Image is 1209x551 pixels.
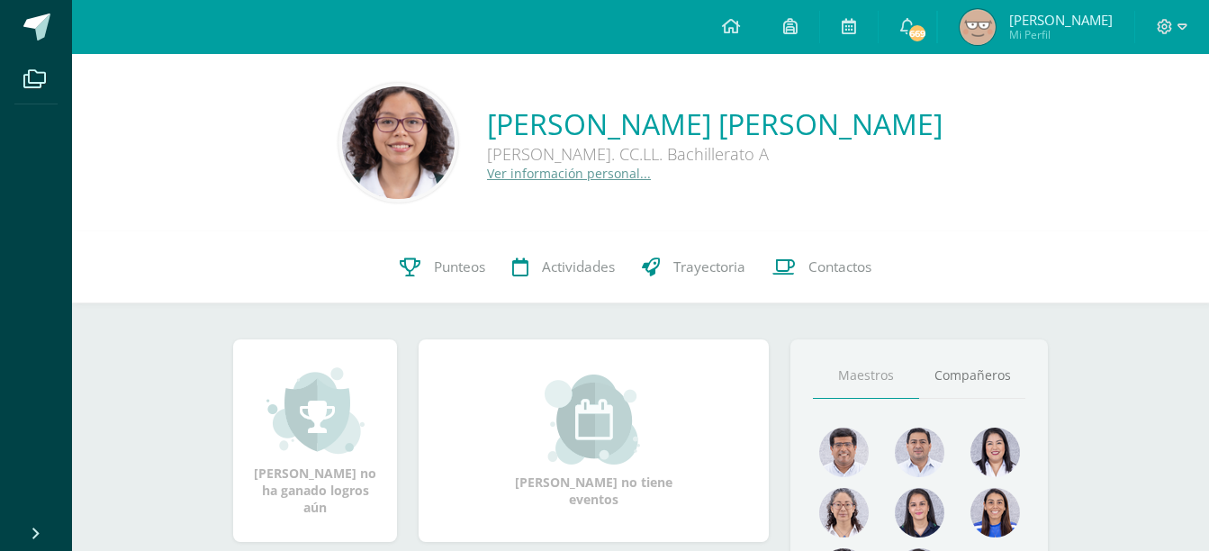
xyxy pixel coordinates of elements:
div: [PERSON_NAME]. CC.LL. Bachillerato A [487,143,943,165]
a: [PERSON_NAME] [PERSON_NAME] [487,104,943,143]
img: a5c04a697988ad129bdf05b8f922df21.png [970,488,1020,537]
span: Contactos [808,257,871,276]
div: [PERSON_NAME] no ha ganado logros aún [251,366,379,516]
img: 239d5069e26d62d57e843c76e8715316.png [819,428,869,477]
a: Maestros [813,353,919,399]
img: achievement_small.png [266,366,365,456]
a: Ver información personal... [487,165,651,182]
a: Contactos [759,231,885,303]
span: Trayectoria [673,257,745,276]
span: Actividades [542,257,615,276]
span: [PERSON_NAME] [1009,11,1113,29]
a: Trayectoria [628,231,759,303]
img: 0580b9beee8b50b4e2a2441e05bb36d6.png [970,428,1020,477]
span: Mi Perfil [1009,27,1113,42]
img: 5ab1f741b5f867bf7de379c8432b6633.png [342,86,455,199]
img: 6bc5668d4199ea03c0854e21131151f7.png [895,488,944,537]
img: c937af9e2dc6552eaaeeeeac0bdbb44b.png [960,9,996,45]
img: 0e5799bef7dad198813e0c5f14ac62f9.png [819,488,869,537]
a: Compañeros [919,353,1025,399]
a: Punteos [386,231,499,303]
div: [PERSON_NAME] no tiene eventos [504,375,684,508]
span: 669 [907,23,927,43]
img: event_small.png [545,375,643,465]
span: Punteos [434,257,485,276]
img: 9a0812c6f881ddad7942b4244ed4a083.png [895,428,944,477]
a: Actividades [499,231,628,303]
